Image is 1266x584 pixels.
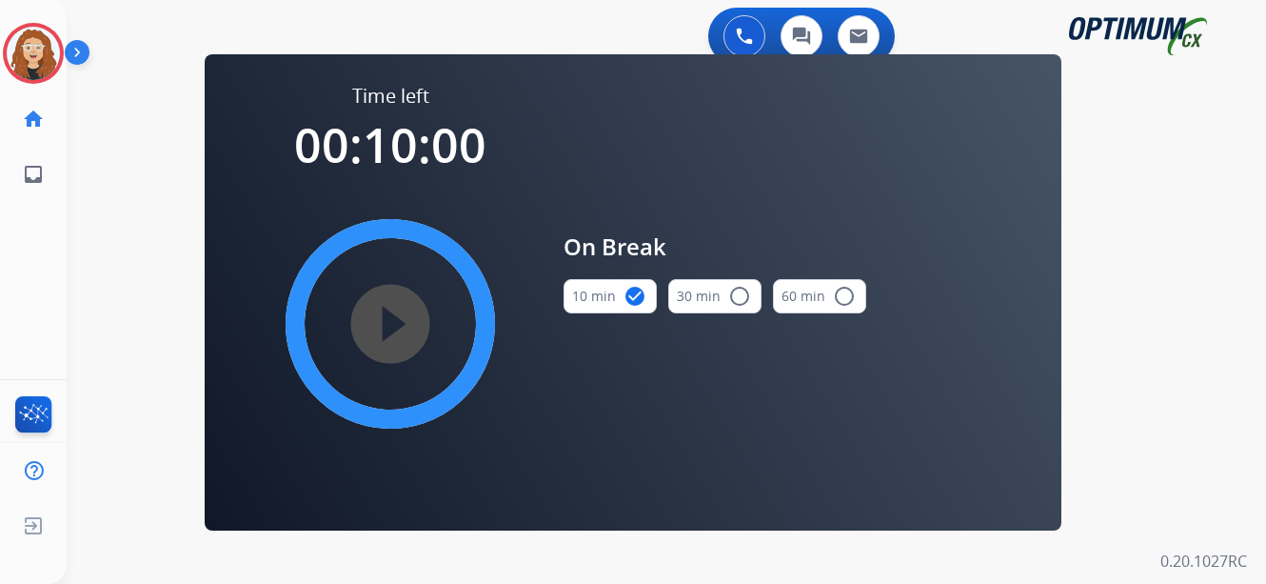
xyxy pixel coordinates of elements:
mat-icon: check_circle [623,285,646,308]
mat-icon: radio_button_unchecked [833,285,856,308]
mat-icon: inbox [22,163,45,186]
button: 60 min [773,279,866,313]
img: avatar [7,27,60,80]
span: On Break [564,230,866,264]
button: 10 min [564,279,657,313]
button: 30 min [668,279,762,313]
mat-icon: home [22,108,45,131]
span: 00:10:00 [294,112,486,177]
mat-icon: radio_button_unchecked [728,285,751,308]
span: Time left [352,83,429,110]
mat-icon: play_circle_filled [379,312,402,335]
p: 0.20.1027RC [1160,550,1247,573]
